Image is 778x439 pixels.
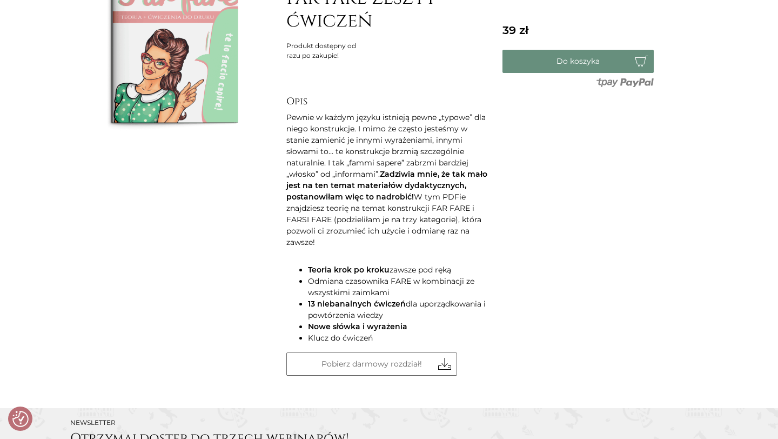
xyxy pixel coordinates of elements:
[70,419,384,427] h2: Newsletter
[12,411,29,427] button: Preferencje co do zgód
[308,264,492,276] li: zawsze pod ręką
[286,96,492,108] h2: Opis
[502,23,528,37] span: 39
[308,265,390,275] strong: Teoria krok po kroku
[308,298,492,321] li: dla uporządkowania i powtórzenia wiedzy
[286,112,492,248] p: Pewnie w każdym języku istnieją pewne „typowe” dla niego konstrukcje. I mimo że często jesteśmy w...
[286,41,368,61] div: Produkt dostępny od razu po zakupie!
[502,50,654,73] button: Do koszyka
[308,332,492,344] li: Klucz do ćwiczeń
[308,322,407,331] strong: Nowe słówka i wyrażenia
[12,411,29,427] img: Revisit consent button
[286,352,457,376] a: Pobierz darmowy rozdział!
[308,276,492,298] li: Odmiana czasownika FARE w kombinacji ze wszystkimi zaimkami
[308,299,406,309] strong: 13 niebanalnych ćwiczeń
[286,169,487,202] strong: Zadziwia mnie, że tak mało jest na ten temat materiałów dydaktycznych, postanowiłam więc to nadro...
